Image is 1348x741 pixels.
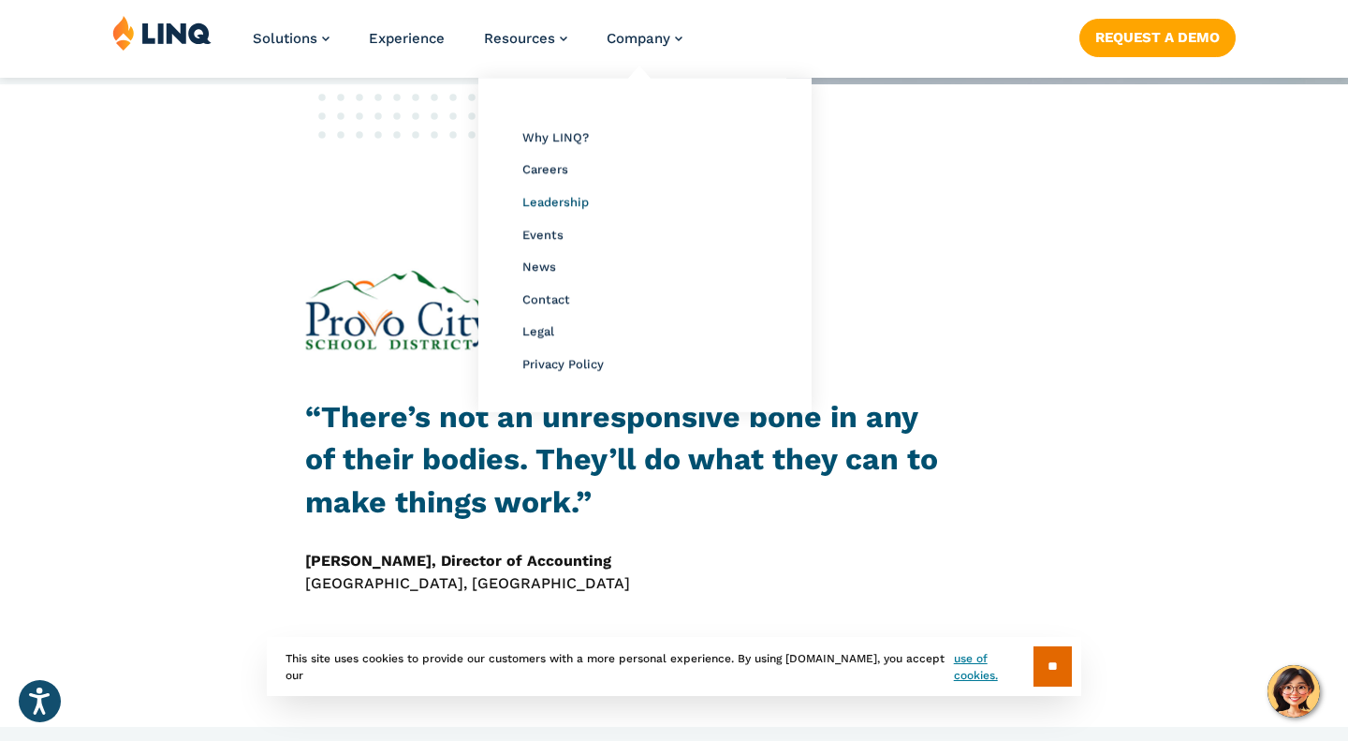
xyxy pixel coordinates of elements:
a: Resources [484,30,567,47]
a: Careers [522,162,568,176]
a: News [522,259,556,274]
a: Solutions [253,30,330,47]
img: LINQ | K‑12 Software [112,15,212,51]
span: Resources [484,30,555,47]
p: [GEOGRAPHIC_DATA], [GEOGRAPHIC_DATA] [305,550,946,596]
img: Provo City Logo [305,249,551,396]
a: Events [522,228,564,242]
a: Request a Demo [1079,19,1236,56]
nav: Button Navigation [1079,15,1236,56]
span: Company [607,30,670,47]
div: This site uses cookies to provide our customers with a more personal experience. By using [DOMAIN... [267,637,1081,696]
a: Experience [369,30,445,47]
a: Why LINQ? [522,130,589,144]
a: Leadership [522,195,589,209]
a: Privacy Policy [522,357,604,371]
a: use of cookies. [954,650,1033,684]
span: Solutions [253,30,317,47]
h3: “There’s not an unresponsive bone in any of their bodies. They’ll do what they can to make things... [305,396,946,524]
a: Legal [522,324,554,338]
button: Hello, have a question? Let’s chat. [1267,665,1320,718]
a: Company [607,30,682,47]
strong: [PERSON_NAME], Director of Accounting [305,552,611,570]
nav: Primary Navigation [253,15,682,77]
a: Contact [522,292,570,306]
